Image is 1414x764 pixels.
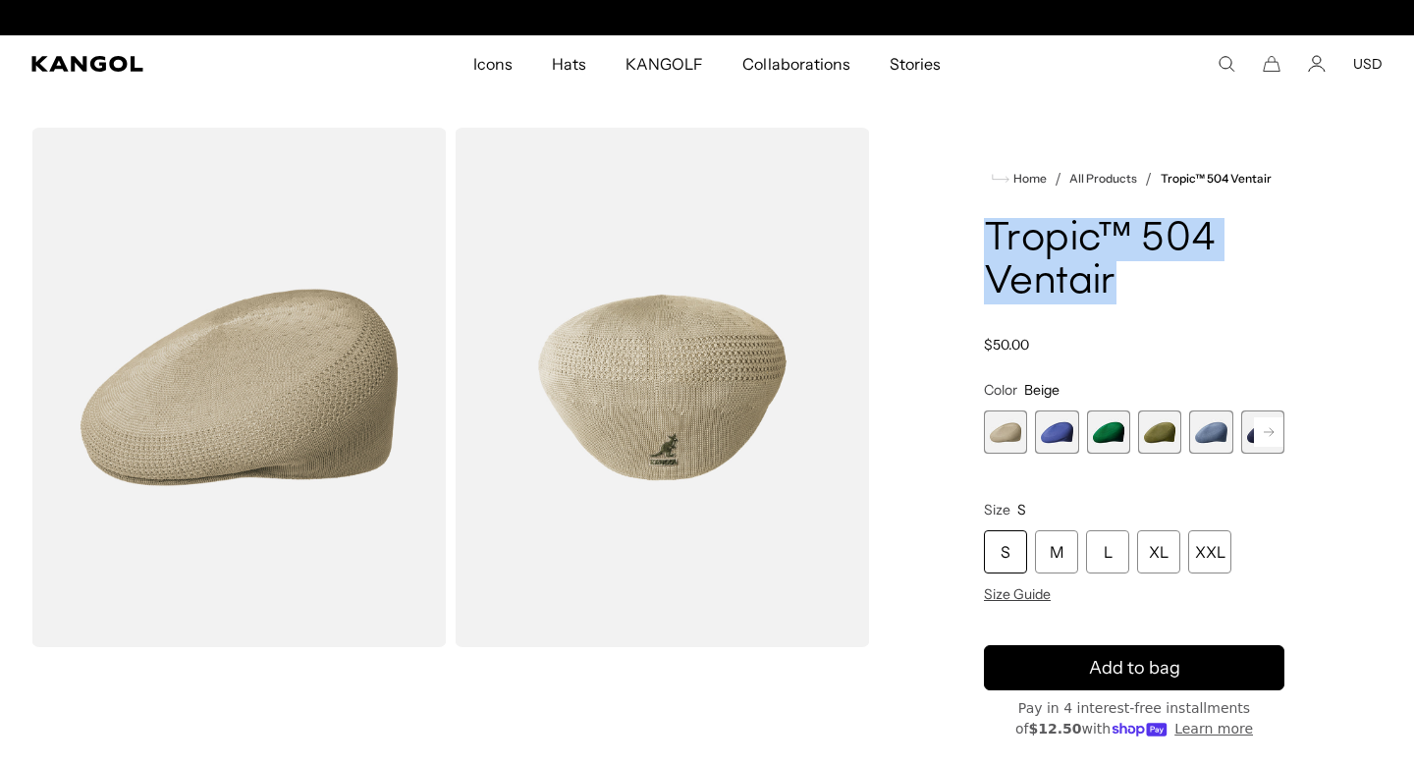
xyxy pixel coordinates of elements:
[1263,55,1280,73] button: Cart
[1241,410,1284,454] label: Navy
[473,35,513,92] span: Icons
[1137,530,1180,573] div: XL
[984,410,1027,454] div: 1 of 22
[1035,410,1078,454] div: 2 of 22
[1047,167,1061,191] li: /
[454,35,532,92] a: Icons
[625,35,703,92] span: KANGOLF
[984,501,1010,518] span: Size
[505,10,909,26] div: Announcement
[992,170,1047,188] a: Home
[1241,410,1284,454] div: 6 of 22
[1089,655,1180,682] span: Add to bag
[505,10,909,26] div: 1 of 2
[1086,530,1129,573] div: L
[1017,501,1026,518] span: S
[1035,530,1078,573] div: M
[1161,172,1273,186] a: Tropic™ 504 Ventair
[1138,410,1181,454] label: Green
[1009,172,1047,186] span: Home
[1308,55,1326,73] a: Account
[984,585,1051,603] span: Size Guide
[552,35,586,92] span: Hats
[984,381,1017,399] span: Color
[1035,410,1078,454] label: Starry Blue
[984,336,1029,354] span: $50.00
[1087,410,1130,454] div: 3 of 22
[1137,167,1152,191] li: /
[984,530,1027,573] div: S
[1189,410,1232,454] div: 5 of 22
[1188,530,1231,573] div: XXL
[1087,410,1130,454] label: Masters Green
[1069,172,1137,186] a: All Products
[31,128,447,647] img: color-beige
[455,128,870,647] img: color-beige
[723,35,869,92] a: Collaborations
[890,35,941,92] span: Stories
[1353,55,1383,73] button: USD
[984,410,1027,454] label: Beige
[742,35,849,92] span: Collaborations
[984,645,1284,690] button: Add to bag
[532,35,606,92] a: Hats
[1138,410,1181,454] div: 4 of 22
[870,35,960,92] a: Stories
[505,10,909,26] slideshow-component: Announcement bar
[1189,410,1232,454] label: DENIM BLUE
[606,35,723,92] a: KANGOLF
[984,167,1284,191] nav: breadcrumbs
[31,56,313,72] a: Kangol
[1218,55,1235,73] summary: Search here
[1024,381,1060,399] span: Beige
[984,218,1284,304] h1: Tropic™ 504 Ventair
